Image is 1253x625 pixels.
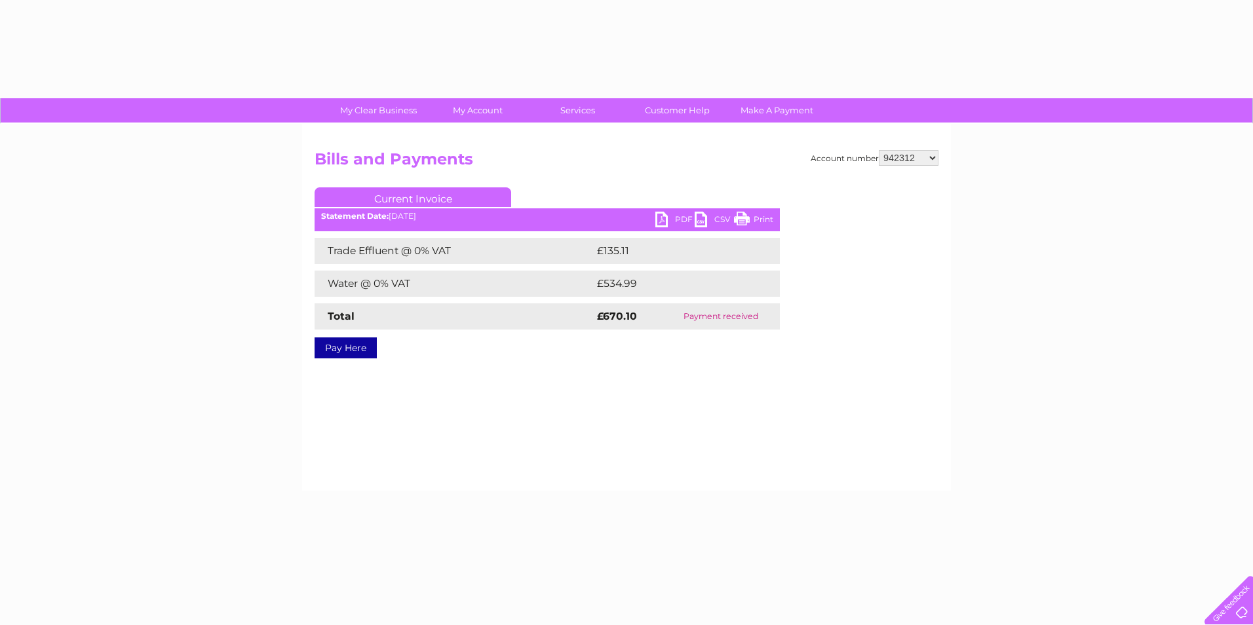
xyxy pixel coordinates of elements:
h2: Bills and Payments [315,150,938,175]
a: Services [524,98,632,123]
div: [DATE] [315,212,780,221]
a: Current Invoice [315,187,511,207]
a: Customer Help [623,98,731,123]
td: Trade Effluent @ 0% VAT [315,238,594,264]
a: Print [734,212,773,231]
a: PDF [655,212,695,231]
b: Statement Date: [321,211,389,221]
td: Water @ 0% VAT [315,271,594,297]
a: Pay Here [315,337,377,358]
td: £135.11 [594,238,753,264]
a: My Account [424,98,532,123]
strong: £670.10 [597,310,637,322]
a: Make A Payment [723,98,831,123]
div: Account number [811,150,938,166]
a: CSV [695,212,734,231]
a: My Clear Business [324,98,433,123]
td: Payment received [661,303,780,330]
td: £534.99 [594,271,757,297]
strong: Total [328,310,355,322]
